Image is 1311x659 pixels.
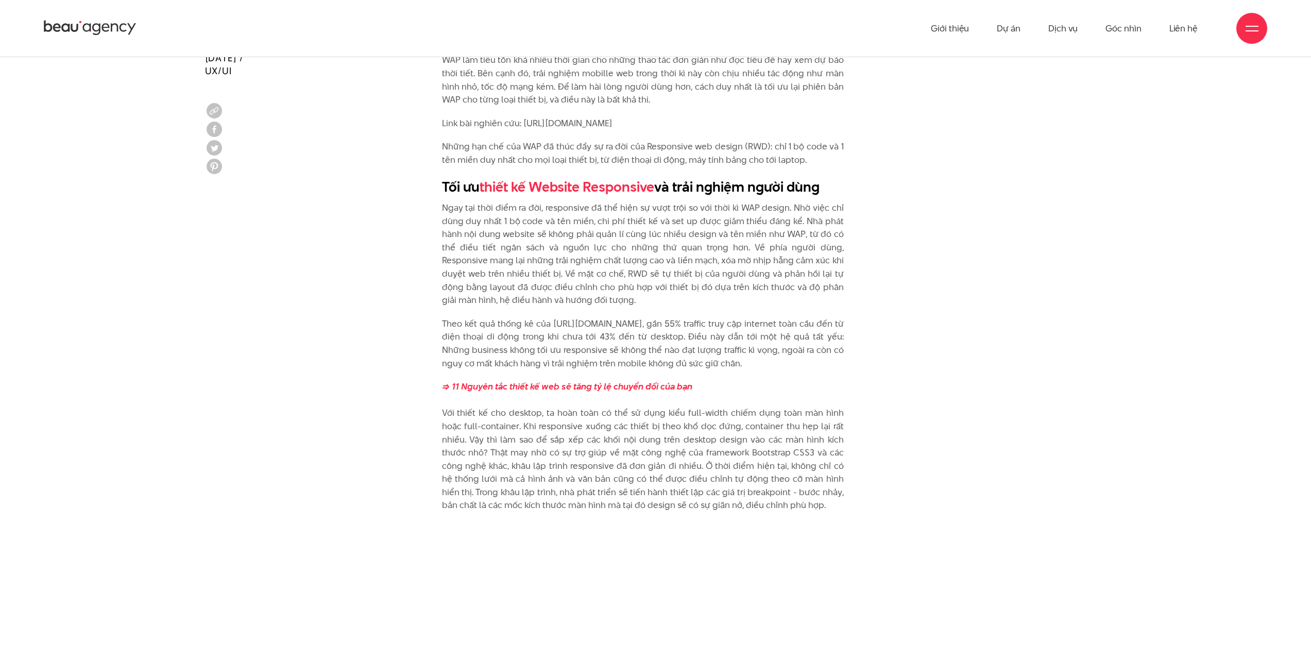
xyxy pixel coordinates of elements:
p: Theo kết quả thống kê của [URL][DOMAIN_NAME], gần 55% traffic truy cập internet toàn cầu đến từ đ... [442,317,844,370]
p: Tuy nhiên một nghiên cứu về tính khả dụng của WAP được triển khai tại [GEOGRAPHIC_DATA] vào [DATE... [442,27,844,107]
p: Link bài nghiên cứu: [URL][DOMAIN_NAME] [442,117,844,130]
a: thiết kế Website Responsive [480,177,654,196]
h2: Tối ưu và trải nghiệm người dùng [442,177,844,197]
p: Những hạn chế của WAP đã thúc đẩy sự ra đời của Responsive web design (RWD): chỉ 1 bộ code và 1 t... [442,140,844,166]
p: Ngay tại thời điểm ra đời, responsive đã thể hiện sự vượt trội so với thời kì WAP design. Nhờ việ... [442,201,844,307]
p: Với thiết kế cho desktop, ta hoàn toàn có thể sử dụng kiểu full-width chiếm dụng toàn màn hình ho... [442,380,844,512]
span: [DATE] / UX/UI [205,52,244,77]
a: => 11 Nguyên tắc thiết kế web sẽ tăng tỷ lệ chuyển đổi của bạn [442,380,692,393]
